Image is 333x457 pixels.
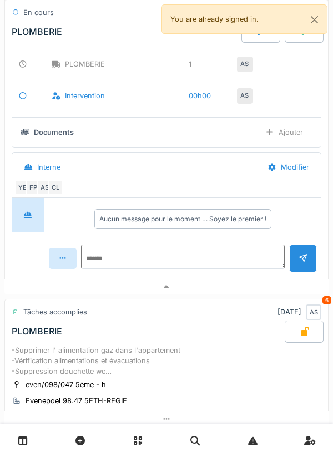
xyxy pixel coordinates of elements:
div: PLOMBERIE [12,27,62,37]
div: FP [26,180,41,195]
div: AS [306,304,321,320]
button: Close [302,5,327,34]
div: You are already signed in. [161,4,327,34]
div: AS [237,57,253,72]
div: Interne [37,162,60,172]
div: Evenepoel 98.47 5ETH-REGIE [26,395,127,406]
div: CL [48,180,63,195]
div: even/098/047 5ème - h [26,379,106,390]
div: 00h00 [189,90,233,101]
div: 1 [189,59,233,69]
div: Aucun message pour le moment … Soyez le premier ! [99,214,266,224]
summary: DocumentsAjouter [16,122,317,143]
div: Ajouter [256,122,312,143]
div: Tâches accomplies [23,307,87,317]
div: AS [37,180,52,195]
div: -Supprimer l' alimentation gaz dans l'appartement -Vérification alimentations et évacuations -Sup... [12,345,321,377]
div: PLOMBERIE [52,59,185,69]
div: YE [14,180,30,195]
div: 6 [322,296,331,304]
div: En cours [23,7,54,18]
div: Documents [34,127,74,138]
div: Intervention [52,90,185,101]
div: PLOMBERIE [12,326,62,337]
div: Modifier [258,157,319,177]
div: AS [237,88,253,104]
div: [DATE] [277,304,321,320]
